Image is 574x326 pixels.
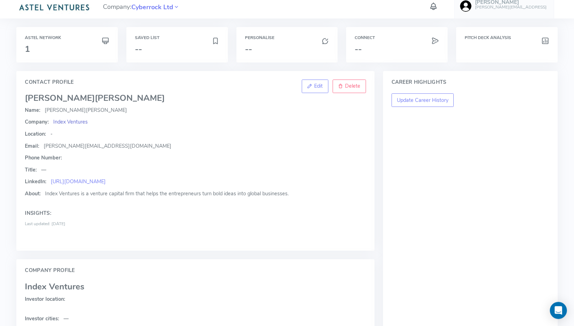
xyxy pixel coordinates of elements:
[345,82,360,89] span: Delete
[333,80,366,93] a: Delete
[475,5,547,10] h6: [PERSON_NAME][EMAIL_ADDRESS]
[355,44,439,54] h3: --
[25,166,37,173] span: Title:
[86,107,127,114] span: [PERSON_NAME]
[25,43,30,55] span: 1
[95,92,165,104] span: [PERSON_NAME]
[314,82,323,89] span: Edit
[25,154,62,161] span: Phone Number:
[25,166,366,174] p: —
[135,43,142,55] span: --
[25,221,366,227] div: Last updated: [DATE]
[25,118,49,125] span: Company:
[25,142,39,150] span: Email:
[135,36,219,40] h6: Saved List
[25,315,366,323] p: —
[392,93,454,107] button: Update Career History
[45,190,289,197] span: Index Ventures is a venture capital firm that helps the entrepreneurs turn bold ideas into global...
[465,36,549,40] h6: Pitch Deck Analysis
[131,2,173,12] span: Cyberrock Ltd
[25,282,366,291] h3: Index Ventures
[460,0,471,12] img: user-image
[550,302,567,319] div: Open Intercom Messenger
[25,36,109,40] h6: Astel Network
[392,80,549,85] h4: Career Highlights
[25,107,366,114] p: [PERSON_NAME]
[25,295,65,303] span: Investor location:
[131,2,173,11] a: Cyberrock Ltd
[25,93,366,103] h3: [PERSON_NAME]
[25,178,47,185] span: LinkedIn:
[53,118,88,125] a: Index Ventures
[245,44,329,54] h3: --
[25,190,41,197] span: About:
[245,36,329,40] h6: Personalise
[51,178,106,185] a: [URL][DOMAIN_NAME]
[25,107,40,114] span: Name:
[355,36,439,40] h6: Connect
[25,211,366,216] h4: Insights:
[44,142,171,150] span: [PERSON_NAME][EMAIL_ADDRESS][DOMAIN_NAME]
[50,130,53,137] span: -
[25,315,59,322] span: Investor cities:
[302,80,328,93] a: Edit
[25,130,46,137] span: Location:
[25,80,366,85] h4: Contact Profile
[25,268,366,273] h4: Company Profile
